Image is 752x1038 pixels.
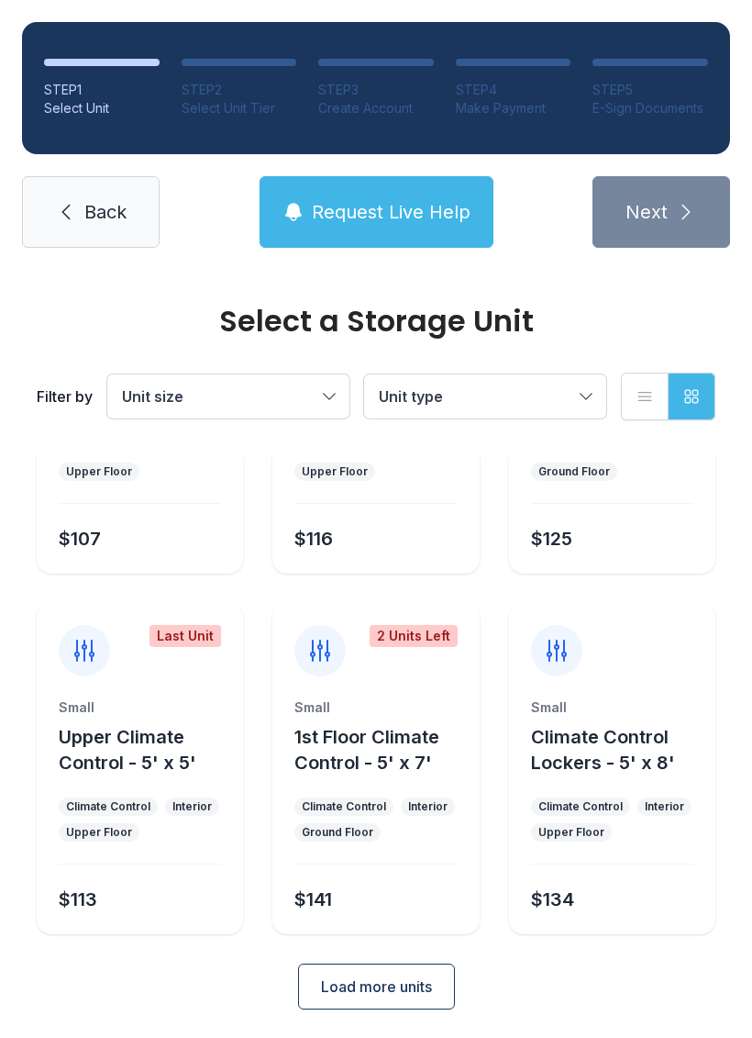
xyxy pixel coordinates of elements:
[294,887,332,912] div: $141
[538,799,623,814] div: Climate Control
[318,81,434,99] div: STEP 3
[408,799,448,814] div: Interior
[456,81,571,99] div: STEP 4
[379,387,443,406] span: Unit type
[302,825,373,840] div: Ground Floor
[44,99,160,117] div: Select Unit
[149,625,221,647] div: Last Unit
[37,385,93,407] div: Filter by
[592,99,708,117] div: E-Sign Documents
[66,464,132,479] div: Upper Floor
[107,374,349,419] button: Unit size
[645,799,684,814] div: Interior
[592,81,708,99] div: STEP 5
[37,307,715,336] div: Select a Storage Unit
[122,387,183,406] span: Unit size
[531,724,708,776] button: Climate Control Lockers - 5' x 8'
[531,526,572,552] div: $125
[625,199,668,225] span: Next
[312,199,470,225] span: Request Live Help
[531,726,675,774] span: Climate Control Lockers - 5' x 8'
[59,724,236,776] button: Upper Climate Control - 5' x 5'
[538,825,604,840] div: Upper Floor
[302,799,386,814] div: Climate Control
[59,887,97,912] div: $113
[59,526,101,552] div: $107
[302,464,368,479] div: Upper Floor
[182,99,297,117] div: Select Unit Tier
[318,99,434,117] div: Create Account
[531,887,574,912] div: $134
[531,698,693,717] div: Small
[294,724,471,776] button: 1st Floor Climate Control - 5' x 7'
[294,526,333,552] div: $116
[538,464,610,479] div: Ground Floor
[294,698,457,717] div: Small
[59,698,221,717] div: Small
[66,799,150,814] div: Climate Control
[456,99,571,117] div: Make Payment
[370,625,458,647] div: 2 Units Left
[84,199,127,225] span: Back
[66,825,132,840] div: Upper Floor
[321,976,432,998] span: Load more units
[182,81,297,99] div: STEP 2
[294,726,439,774] span: 1st Floor Climate Control - 5' x 7'
[44,81,160,99] div: STEP 1
[172,799,212,814] div: Interior
[364,374,606,419] button: Unit type
[59,726,196,774] span: Upper Climate Control - 5' x 5'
